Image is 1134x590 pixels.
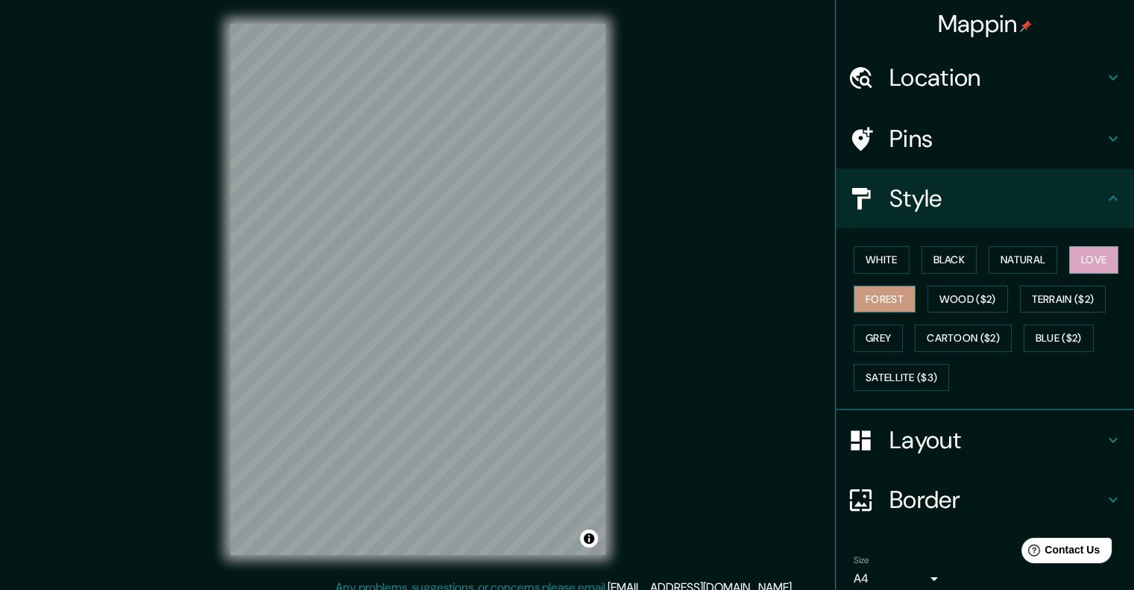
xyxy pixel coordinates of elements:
div: Pins [836,109,1134,169]
div: Style [836,169,1134,228]
div: Border [836,470,1134,530]
img: pin-icon.png [1020,20,1032,32]
label: Size [854,554,869,567]
button: Toggle attribution [580,530,598,547]
div: Layout [836,410,1134,470]
h4: Border [889,485,1104,515]
h4: Style [889,183,1104,213]
button: Grey [854,324,903,352]
h4: Pins [889,124,1104,154]
button: Natural [989,246,1057,274]
button: Satellite ($3) [854,364,949,392]
canvas: Map [230,24,605,555]
button: Wood ($2) [927,286,1008,313]
div: Location [836,48,1134,107]
button: Blue ($2) [1024,324,1094,352]
button: Forest [854,286,916,313]
h4: Location [889,63,1104,92]
h4: Mappin [938,9,1033,39]
button: Love [1069,246,1118,274]
iframe: Help widget launcher [1001,532,1118,574]
button: Black [922,246,977,274]
h4: Layout [889,425,1104,455]
button: White [854,246,910,274]
button: Cartoon ($2) [915,324,1012,352]
button: Terrain ($2) [1020,286,1106,313]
